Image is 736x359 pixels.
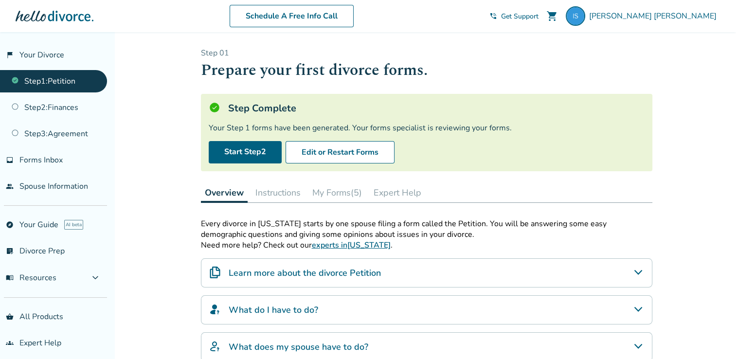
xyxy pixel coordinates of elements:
[201,258,652,287] div: Learn more about the divorce Petition
[6,182,14,190] span: people
[201,240,652,251] p: Need more help? Check out our .
[201,58,652,82] h1: Prepare your first divorce forms.
[6,51,14,59] span: flag_2
[64,220,83,230] span: AI beta
[546,10,558,22] span: shopping_cart
[201,183,248,203] button: Overview
[201,218,652,240] p: Every divorce in [US_STATE] starts by one spouse filing a form called the Petition. You will be a...
[19,155,63,165] span: Forms Inbox
[209,267,221,278] img: Learn more about the divorce Petition
[229,267,381,279] h4: Learn more about the divorce Petition
[6,339,14,347] span: groups
[6,221,14,229] span: explore
[229,341,368,353] h4: What does my spouse have to do?
[6,272,56,283] span: Resources
[566,6,585,26] img: ihernandez10@verizon.net
[209,341,221,352] img: What does my spouse have to do?
[489,12,497,20] span: phone_in_talk
[230,5,354,27] a: Schedule A Free Info Call
[209,304,221,315] img: What do I have to do?
[308,183,366,202] button: My Forms(5)
[201,48,652,58] p: Step 0 1
[312,240,391,251] a: experts in[US_STATE]
[6,156,14,164] span: inbox
[687,312,736,359] iframe: Chat Widget
[201,295,652,324] div: What do I have to do?
[501,12,539,21] span: Get Support
[6,313,14,321] span: shopping_basket
[229,304,318,316] h4: What do I have to do?
[90,272,101,284] span: expand_more
[589,11,720,21] span: [PERSON_NAME] [PERSON_NAME]
[489,12,539,21] a: phone_in_talkGet Support
[6,274,14,282] span: menu_book
[209,141,282,163] a: Start Step2
[228,102,296,115] h5: Step Complete
[251,183,305,202] button: Instructions
[6,247,14,255] span: list_alt_check
[209,123,645,133] div: Your Step 1 forms have been generated. Your forms specialist is reviewing your forms.
[286,141,395,163] button: Edit or Restart Forms
[370,183,425,202] button: Expert Help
